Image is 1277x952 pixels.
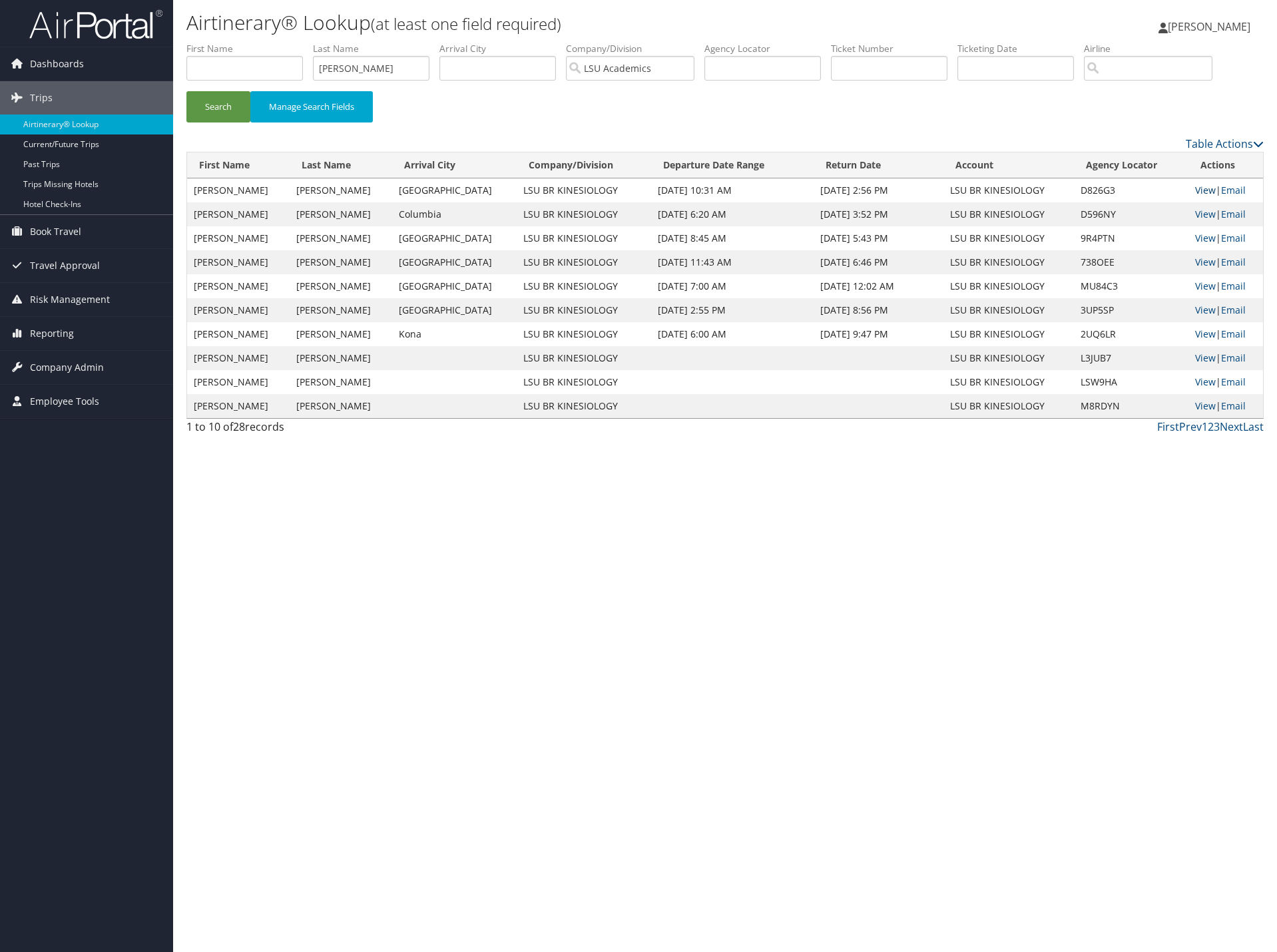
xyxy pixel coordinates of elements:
td: [PERSON_NAME] [290,394,392,418]
td: LSU BR KINESIOLOGY [943,178,1074,202]
td: | [1188,274,1263,298]
td: | [1188,226,1263,250]
th: Agency Locator: activate to sort column ascending [1074,152,1188,178]
td: 3UP5SP [1074,298,1188,322]
td: [PERSON_NAME] [187,226,290,250]
a: Email [1221,280,1246,292]
td: [DATE] 2:55 PM [651,298,814,322]
span: Trips [30,81,53,115]
a: [PERSON_NAME] [1158,7,1264,47]
td: LSU BR KINESIOLOGY [943,274,1074,298]
td: [GEOGRAPHIC_DATA] [392,250,517,274]
td: [PERSON_NAME] [290,298,392,322]
label: Ticketing Date [957,42,1084,55]
th: Company/Division [517,152,651,178]
span: Book Travel [30,215,81,248]
span: Employee Tools [30,385,99,418]
a: First [1157,419,1179,434]
td: [PERSON_NAME] [290,250,392,274]
td: LSU BR KINESIOLOGY [943,202,1074,226]
th: First Name: activate to sort column ascending [187,152,290,178]
td: [DATE] 5:43 PM [814,226,943,250]
a: View [1195,208,1216,220]
a: Email [1221,304,1246,316]
a: View [1195,375,1216,388]
td: LSU BR KINESIOLOGY [517,250,651,274]
td: [GEOGRAPHIC_DATA] [392,274,517,298]
td: LSW9HA [1074,370,1188,394]
td: [PERSON_NAME] [187,250,290,274]
td: D826G3 [1074,178,1188,202]
th: Return Date: activate to sort column ascending [814,152,943,178]
td: [GEOGRAPHIC_DATA] [392,226,517,250]
a: View [1195,328,1216,340]
a: View [1195,280,1216,292]
a: Email [1221,375,1246,388]
a: Email [1221,352,1246,364]
a: Prev [1179,419,1202,434]
td: | [1188,394,1263,418]
td: LSU BR KINESIOLOGY [943,250,1074,274]
a: Next [1220,419,1243,434]
th: Departure Date Range: activate to sort column ascending [651,152,814,178]
td: [PERSON_NAME] [290,346,392,370]
td: LSU BR KINESIOLOGY [517,202,651,226]
a: View [1195,399,1216,412]
td: D596NY [1074,202,1188,226]
td: Columbia [392,202,517,226]
th: Arrival City: activate to sort column ascending [392,152,517,178]
td: LSU BR KINESIOLOGY [943,346,1074,370]
img: airportal-logo.png [29,9,162,40]
td: [PERSON_NAME] [290,226,392,250]
td: [PERSON_NAME] [187,394,290,418]
a: View [1195,184,1216,196]
td: LSU BR KINESIOLOGY [517,346,651,370]
a: Email [1221,184,1246,196]
label: Last Name [313,42,439,55]
td: [GEOGRAPHIC_DATA] [392,298,517,322]
td: L3JUB7 [1074,346,1188,370]
a: View [1195,352,1216,364]
td: | [1188,250,1263,274]
td: LSU BR KINESIOLOGY [517,298,651,322]
span: Travel Approval [30,249,100,282]
a: 3 [1214,419,1220,434]
td: [DATE] 10:31 AM [651,178,814,202]
th: Last Name: activate to sort column ascending [290,152,392,178]
a: Email [1221,232,1246,244]
a: Email [1221,328,1246,340]
td: [PERSON_NAME] [187,370,290,394]
td: [PERSON_NAME] [187,178,290,202]
td: | [1188,322,1263,346]
a: View [1195,256,1216,268]
a: 2 [1208,419,1214,434]
td: | [1188,298,1263,322]
td: [PERSON_NAME] [187,298,290,322]
td: LSU BR KINESIOLOGY [943,226,1074,250]
div: 1 to 10 of records [186,419,441,441]
label: Arrival City [439,42,566,55]
td: [PERSON_NAME] [187,274,290,298]
td: [DATE] 2:56 PM [814,178,943,202]
td: | [1188,370,1263,394]
label: Company/Division [566,42,704,55]
td: [PERSON_NAME] [187,202,290,226]
td: [PERSON_NAME] [290,322,392,346]
span: Risk Management [30,283,110,316]
label: First Name [186,42,313,55]
td: [PERSON_NAME] [290,274,392,298]
a: Email [1221,208,1246,220]
td: LSU BR KINESIOLOGY [517,394,651,418]
a: Last [1243,419,1264,434]
td: | [1188,346,1263,370]
td: 738OEE [1074,250,1188,274]
td: LSU BR KINESIOLOGY [943,298,1074,322]
span: Company Admin [30,351,104,384]
td: LSU BR KINESIOLOGY [517,370,651,394]
td: [DATE] 7:00 AM [651,274,814,298]
span: Reporting [30,317,74,350]
td: [DATE] 9:47 PM [814,322,943,346]
td: [GEOGRAPHIC_DATA] [392,178,517,202]
td: LSU BR KINESIOLOGY [943,322,1074,346]
td: 9R4PTN [1074,226,1188,250]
